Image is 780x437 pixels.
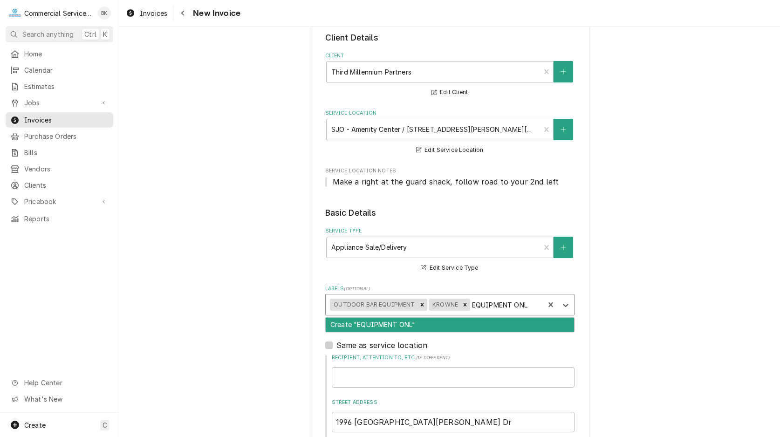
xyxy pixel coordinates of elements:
span: Bills [24,148,109,157]
a: Estimates [6,79,113,94]
div: Street Address [332,399,575,432]
a: Invoices [6,112,113,128]
span: Service Location Notes [325,167,575,175]
span: New Invoice [190,7,240,20]
span: Pricebook [24,197,95,206]
div: Create "EQUIPMENT ONL" [326,318,574,332]
span: C [103,420,107,430]
div: BK [98,7,111,20]
a: Go to Pricebook [6,194,113,209]
span: Ctrl [84,29,96,39]
div: Remove OUTDOOR BAR EQUIPMENT [417,299,427,311]
span: ( optional ) [344,286,370,291]
svg: Create New Service [561,244,566,251]
span: Search anything [22,29,74,39]
span: Purchase Orders [24,131,109,141]
svg: Create New Location [561,126,566,133]
div: OUTDOOR BAR EQUIPMENT [330,299,417,311]
div: Client [325,52,575,98]
span: Clients [24,180,109,190]
a: Go to Jobs [6,95,113,110]
div: Remove KROWNE [460,299,470,311]
span: Invoices [140,8,167,18]
a: Home [6,46,113,61]
legend: Basic Details [325,207,575,219]
button: Navigate back [175,6,190,20]
span: Home [24,49,109,59]
div: Service Location [325,109,575,156]
div: Service Location Notes [325,167,575,187]
div: Brian Key's Avatar [98,7,111,20]
div: Labels [325,285,575,315]
label: Street Address [332,399,575,406]
a: Go to Help Center [6,375,113,390]
div: Recipient, Attention To, etc. [332,354,575,387]
label: Same as service location [336,340,428,351]
a: Purchase Orders [6,129,113,144]
span: Vendors [24,164,109,174]
a: Invoices [122,6,171,21]
span: Service Location Notes [325,176,575,187]
a: Clients [6,178,113,193]
span: Invoices [24,115,109,125]
span: Make a right at the guard shack, follow road to your 2nd left [333,177,559,186]
button: Create New Service [554,237,573,258]
button: Create New Client [554,61,573,82]
span: Calendar [24,65,109,75]
a: Bills [6,145,113,160]
span: Help Center [24,378,108,388]
span: Jobs [24,98,95,108]
a: Go to What's New [6,391,113,407]
a: Reports [6,211,113,226]
legend: Client Details [325,32,575,44]
button: Edit Service Location [415,144,485,156]
a: Calendar [6,62,113,78]
label: Service Location [325,109,575,117]
span: What's New [24,394,108,404]
label: Service Type [325,227,575,235]
button: Edit Service Type [419,262,479,274]
span: Estimates [24,82,109,91]
span: Reports [24,214,109,224]
button: Search anythingCtrlK [6,26,113,42]
span: K [103,29,107,39]
label: Client [325,52,575,60]
label: Labels [325,285,575,293]
svg: Create New Client [561,68,566,75]
div: C [8,7,21,20]
div: Commercial Service Co. [24,8,93,18]
div: Commercial Service Co.'s Avatar [8,7,21,20]
div: Service Type [325,227,575,273]
span: Create [24,421,46,429]
button: Create New Location [554,119,573,140]
button: Edit Client [430,87,469,98]
span: ( if different ) [416,355,450,360]
div: KROWNE [429,299,460,311]
a: Vendors [6,161,113,177]
label: Recipient, Attention To, etc. [332,354,575,362]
